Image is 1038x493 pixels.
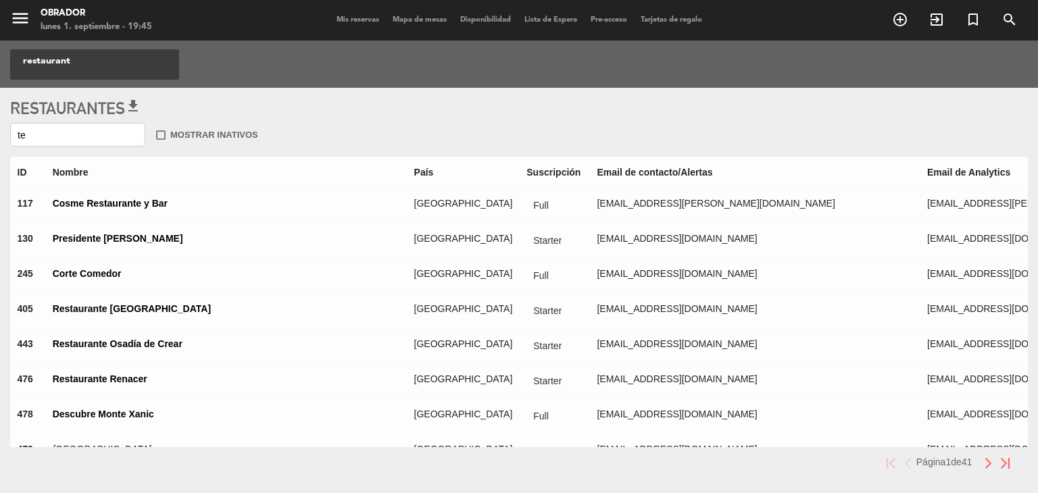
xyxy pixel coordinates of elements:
span: Mapa de mesas [386,16,453,24]
span: get_app [125,98,141,114]
td: [EMAIL_ADDRESS][DOMAIN_NAME] [590,329,920,364]
th: ID [10,157,45,188]
th: 405 [10,294,45,329]
span: check_box_outline_blank [155,129,167,141]
td: [GEOGRAPHIC_DATA] [407,224,520,259]
div: Obrador [41,7,152,20]
th: 478 [10,399,45,434]
th: 130 [10,224,45,259]
th: Email de contacto/Alertas [590,157,920,188]
td: [EMAIL_ADDRESS][DOMAIN_NAME] [590,224,920,259]
a: Cosme Restaurante y Bar [53,198,168,209]
span: Mis reservas [330,16,386,24]
a: Restaurante Osadía de Crear [53,338,182,349]
td: [EMAIL_ADDRESS][DOMAIN_NAME] [590,434,920,471]
a: Presidente [PERSON_NAME] [53,233,183,244]
th: [GEOGRAPHIC_DATA] [45,434,407,471]
td: [EMAIL_ADDRESS][DOMAIN_NAME] [590,399,920,434]
i: add_circle_outline [892,11,908,28]
span: Pre-acceso [584,16,634,24]
pagination-template: Página de [883,457,1014,467]
td: [GEOGRAPHIC_DATA] [407,399,520,434]
td: [GEOGRAPHIC_DATA] [407,294,520,329]
span: Lista de Espera [518,16,584,24]
img: last.png [1001,458,1010,469]
i: exit_to_app [929,11,945,28]
th: 476 [10,364,45,399]
span: Tarjetas de regalo [634,16,709,24]
span: Disponibilidad [453,16,518,24]
span: 1 [945,457,951,467]
th: País [407,157,520,188]
a: Restaurante Renacer [53,373,147,384]
a: Restaurante [GEOGRAPHIC_DATA] [53,303,211,314]
td: [EMAIL_ADDRESS][DOMAIN_NAME] [590,294,920,329]
td: [GEOGRAPHIC_DATA] [407,188,520,224]
span: 41 [962,457,972,467]
img: prev.png [904,458,912,469]
td: [GEOGRAPHIC_DATA] [407,329,520,364]
th: 117 [10,188,45,224]
th: Nombre [45,157,407,188]
td: [EMAIL_ADDRESS][PERSON_NAME][DOMAIN_NAME] [590,188,920,224]
img: first.png [887,458,895,469]
td: [EMAIL_ADDRESS][DOMAIN_NAME] [590,364,920,399]
th: 443 [10,329,45,364]
th: 245 [10,259,45,294]
td: [GEOGRAPHIC_DATA] [407,434,520,471]
td: [EMAIL_ADDRESS][DOMAIN_NAME] [590,259,920,294]
img: next.png [984,458,993,469]
td: [GEOGRAPHIC_DATA] [407,364,520,399]
th: Suscripción [520,157,590,188]
td: [GEOGRAPHIC_DATA] [407,259,520,294]
input: Buscar por nombre [10,123,145,147]
a: Descubre Monte Xanic [53,409,154,419]
i: menu [10,8,30,28]
th: 479 [10,434,45,471]
i: turned_in_not [965,11,981,28]
a: Corte Comedor [53,268,122,279]
span: restaurant [23,53,70,69]
h3: Restaurantes [10,98,1028,118]
i: search [1002,11,1018,28]
div: lunes 1. septiembre - 19:45 [41,20,152,34]
button: menu [10,8,30,33]
span: Mostrar inativos [170,128,258,142]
